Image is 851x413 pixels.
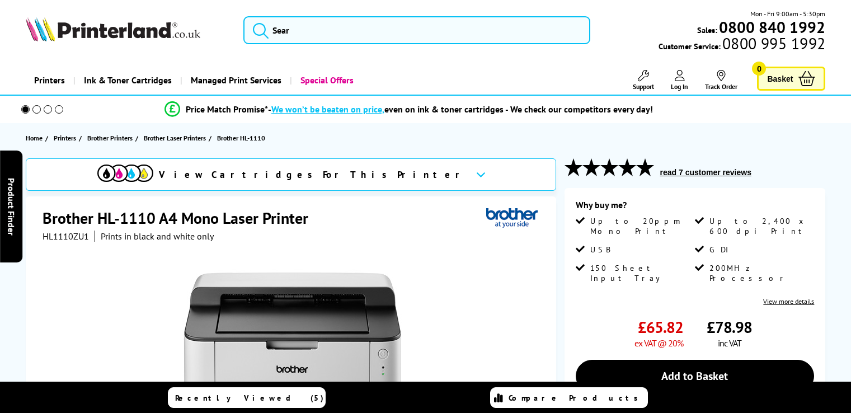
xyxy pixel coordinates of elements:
[97,165,153,182] img: View Cartridges
[576,199,815,216] div: Why buy me?
[486,208,538,228] img: Brother
[709,263,812,283] span: 200MHz Processor
[26,132,43,144] span: Home
[590,245,610,255] span: USB
[707,317,752,337] span: £78.98
[268,104,653,115] div: - even on ink & toner cartridges - We check our competitors every day!
[705,70,737,91] a: Track Order
[43,231,89,242] span: HL1110ZU1
[73,66,180,95] a: Ink & Toner Cartridges
[175,393,324,403] span: Recently Viewed (5)
[26,66,73,95] a: Printers
[6,100,812,119] li: modal_Promise
[659,38,825,51] span: Customer Service:
[26,132,45,144] a: Home
[87,132,133,144] span: Brother Printers
[709,216,812,236] span: Up to 2,400 x 600 dpi Print
[101,231,214,242] i: Prints in black and white only
[671,82,688,91] span: Log In
[6,178,17,236] span: Product Finder
[168,387,326,408] a: Recently Viewed (5)
[43,208,319,228] h1: Brother HL-1110 A4 Mono Laser Printer
[509,393,644,403] span: Compare Products
[84,66,172,95] span: Ink & Toner Cartridges
[709,245,729,255] span: GDI
[180,66,290,95] a: Managed Print Services
[634,337,683,349] span: ex VAT @ 20%
[718,337,741,349] span: inc VAT
[671,70,688,91] a: Log In
[757,67,825,91] a: Basket 0
[763,297,814,306] a: View more details
[87,132,135,144] a: Brother Printers
[217,132,265,144] span: Brother HL-1110
[719,17,825,37] b: 0800 840 1992
[271,104,384,115] span: We won’t be beaten on price,
[144,132,206,144] span: Brother Laser Printers
[144,132,209,144] a: Brother Laser Printers
[54,132,79,144] a: Printers
[633,70,654,91] a: Support
[26,17,200,41] img: Printerland Logo
[290,66,362,95] a: Special Offers
[590,216,693,236] span: Up to 20ppm Mono Print
[26,17,229,44] a: Printerland Logo
[633,82,654,91] span: Support
[490,387,648,408] a: Compare Products
[717,22,825,32] a: 0800 840 1992
[638,317,683,337] span: £65.82
[217,132,268,144] a: Brother HL-1110
[590,263,693,283] span: 150 Sheet Input Tray
[697,25,717,35] span: Sales:
[159,168,467,181] span: View Cartridges For This Printer
[657,167,755,177] button: read 7 customer reviews
[54,132,76,144] span: Printers
[243,16,590,44] input: Sear
[721,38,825,49] span: 0800 995 1992
[767,71,793,86] span: Basket
[750,8,825,19] span: Mon - Fri 9:00am - 5:30pm
[186,104,268,115] span: Price Match Promise*
[576,360,815,392] a: Add to Basket
[752,62,766,76] span: 0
